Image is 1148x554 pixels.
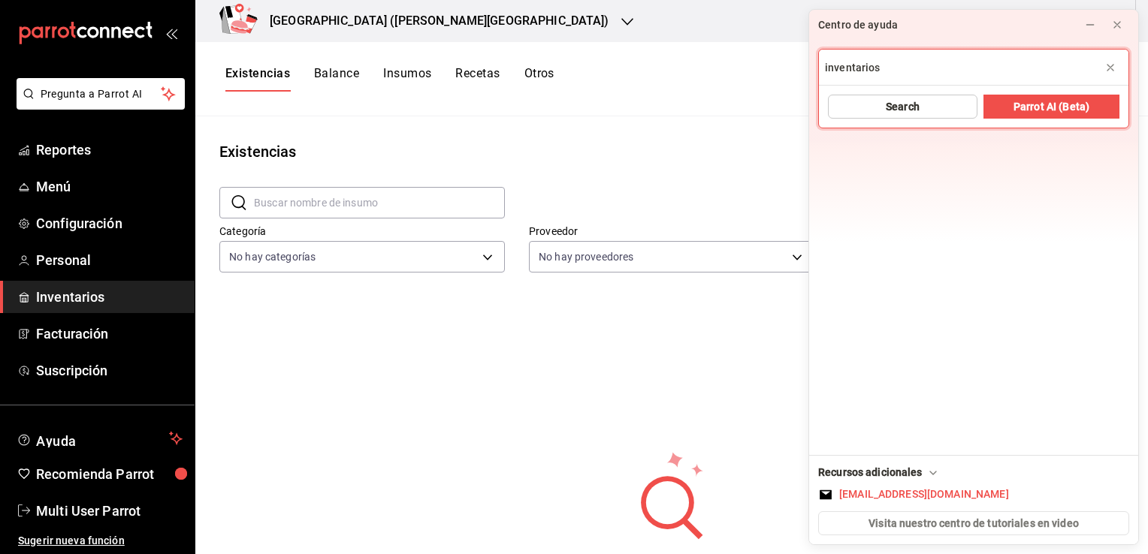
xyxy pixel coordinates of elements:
[818,486,1129,502] button: [EMAIL_ADDRESS][DOMAIN_NAME]
[225,66,554,92] div: navigation tabs
[529,226,814,236] label: Proveedor
[36,360,183,381] span: Suscripción
[225,66,290,92] button: Existencias
[36,429,163,447] span: Ayuda
[524,66,554,92] button: Otros
[229,249,316,264] span: No hay categorías
[828,95,977,119] button: Search
[314,66,359,92] button: Balance
[17,78,185,110] button: Pregunta a Parrot AI
[818,511,1129,535] button: Visita nuestro centro de tutoriales en video
[36,501,183,521] span: Multi User Parrot
[36,176,183,197] span: Menú
[818,465,941,480] div: Recursos adicionales
[254,188,505,218] input: Buscar nombre de insumo
[818,17,898,33] div: Centro de ayuda
[983,95,1119,119] button: Parrot AI (Beta)
[455,66,500,92] button: Recetas
[839,486,1009,502] div: [EMAIL_ADDRESS][DOMAIN_NAME]
[869,516,1079,531] span: Visita nuestro centro de tutoriales en video
[219,226,505,236] label: Categoría
[383,66,431,92] button: Insumos
[258,12,609,30] h3: [GEOGRAPHIC_DATA] ([PERSON_NAME][GEOGRAPHIC_DATA])
[18,533,183,549] span: Sugerir nueva función
[886,99,920,115] span: Search
[41,86,162,102] span: Pregunta a Parrot AI
[818,128,1129,140] div: Grid Recommendations
[1014,99,1089,115] span: Parrot AI (Beta)
[165,27,177,39] button: open_drawer_menu
[11,97,185,113] a: Pregunta a Parrot AI
[219,140,296,163] div: Existencias
[36,250,183,270] span: Personal
[36,324,183,344] span: Facturación
[539,249,633,264] span: No hay proveedores
[36,287,183,307] span: Inventarios
[36,140,183,160] span: Reportes
[36,464,183,484] span: Recomienda Parrot
[36,213,183,233] span: Configuración
[819,50,1128,86] input: Escribe tu pregunta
